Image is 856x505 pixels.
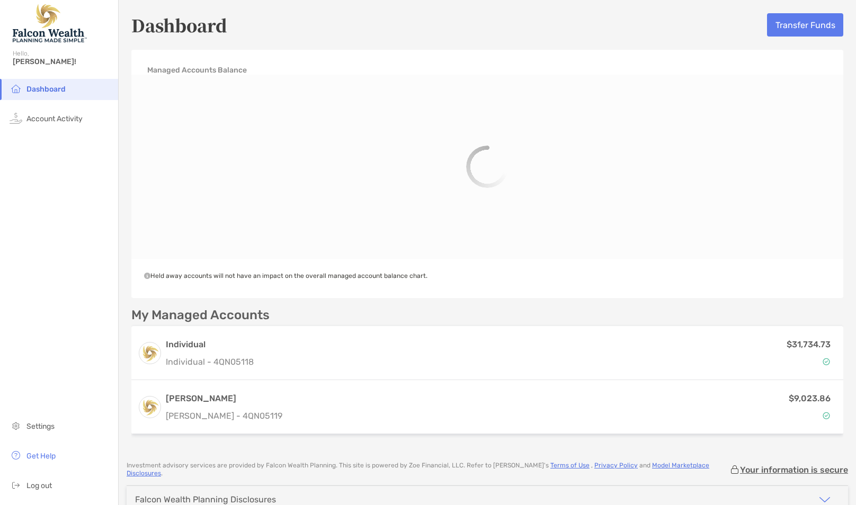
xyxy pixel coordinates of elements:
img: Falcon Wealth Planning Logo [13,4,87,42]
img: get-help icon [10,449,22,462]
img: Account Status icon [823,412,830,419]
a: Model Marketplace Disclosures [127,462,709,477]
span: Account Activity [26,114,83,123]
span: Settings [26,422,55,431]
p: Your information is secure [740,465,848,475]
p: [PERSON_NAME] - 4QN05119 [166,409,282,422]
img: settings icon [10,419,22,432]
span: Log out [26,481,52,490]
a: Terms of Use [550,462,590,469]
p: $9,023.86 [789,392,831,405]
span: Dashboard [26,85,66,94]
h3: Individual [166,338,254,351]
h3: [PERSON_NAME] [166,392,282,405]
p: $31,734.73 [787,338,831,351]
img: logo account [139,396,160,418]
p: Investment advisory services are provided by Falcon Wealth Planning . This site is powered by Zoe... [127,462,729,477]
a: Privacy Policy [594,462,638,469]
button: Transfer Funds [767,13,843,37]
img: logo account [139,342,160,364]
p: My Managed Accounts [131,309,270,322]
img: activity icon [10,112,22,124]
img: household icon [10,82,22,95]
img: Account Status icon [823,358,830,365]
img: logout icon [10,479,22,491]
span: [PERSON_NAME]! [13,57,112,66]
span: Held away accounts will not have an impact on the overall managed account balance chart. [144,272,427,279]
p: Individual - 4QN05118 [166,355,254,368]
div: Falcon Wealth Planning Disclosures [135,494,276,504]
span: Get Help [26,452,56,461]
h4: Managed Accounts Balance [147,66,247,75]
h5: Dashboard [131,13,227,37]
